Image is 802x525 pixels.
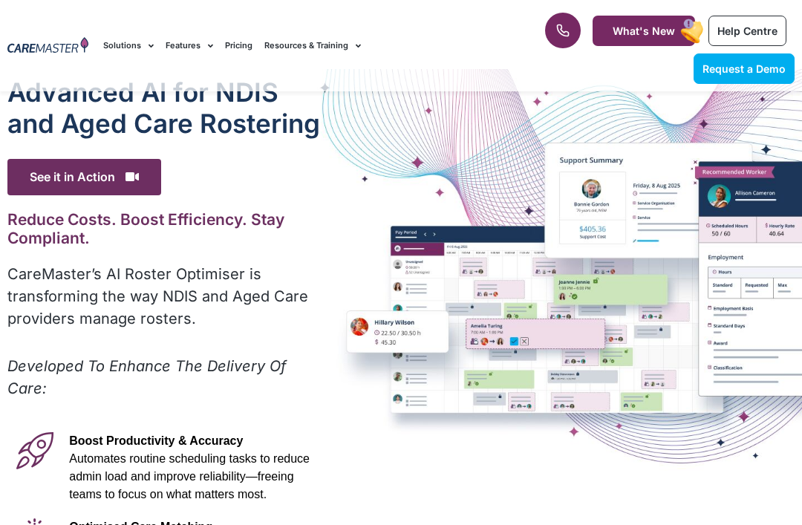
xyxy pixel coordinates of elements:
a: Resources & Training [264,21,361,71]
a: Solutions [103,21,154,71]
span: See it in Action [7,159,161,195]
em: Developed To Enhance The Delivery Of Care: [7,357,286,397]
a: Pricing [225,21,252,71]
h2: Reduce Costs. Boost Efficiency. Stay Compliant. [7,210,322,247]
span: Help Centre [717,25,777,37]
a: Request a Demo [694,53,795,84]
span: Boost Productivity & Accuracy [69,434,243,447]
a: What's New [593,16,695,46]
span: What's New [613,25,675,37]
a: Help Centre [708,16,786,46]
p: CareMaster’s AI Roster Optimiser is transforming the way NDIS and Aged Care providers manage rost... [7,263,322,330]
nav: Menu [103,21,511,71]
span: Automates routine scheduling tasks to reduce admin load and improve reliability—freeing teams to ... [69,452,310,500]
span: Request a Demo [702,62,786,75]
img: CareMaster Logo [7,37,88,55]
h1: Advanced Al for NDIS and Aged Care Rostering [7,76,322,139]
a: Features [166,21,213,71]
